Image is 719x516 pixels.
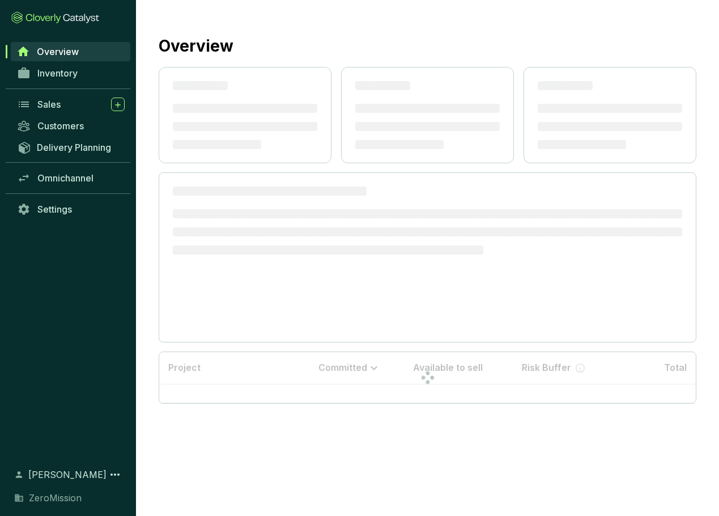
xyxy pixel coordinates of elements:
[11,138,130,157] a: Delivery Planning
[37,99,61,110] span: Sales
[11,64,130,83] a: Inventory
[11,42,130,61] a: Overview
[11,95,130,114] a: Sales
[159,34,233,58] h2: Overview
[37,120,84,132] span: Customers
[37,204,72,215] span: Settings
[11,116,130,136] a: Customers
[11,200,130,219] a: Settings
[37,172,93,184] span: Omnichannel
[11,168,130,188] a: Omnichannel
[37,67,78,79] span: Inventory
[28,468,107,481] span: [PERSON_NAME]
[37,46,79,57] span: Overview
[29,491,82,505] span: ZeroMission
[37,142,111,153] span: Delivery Planning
